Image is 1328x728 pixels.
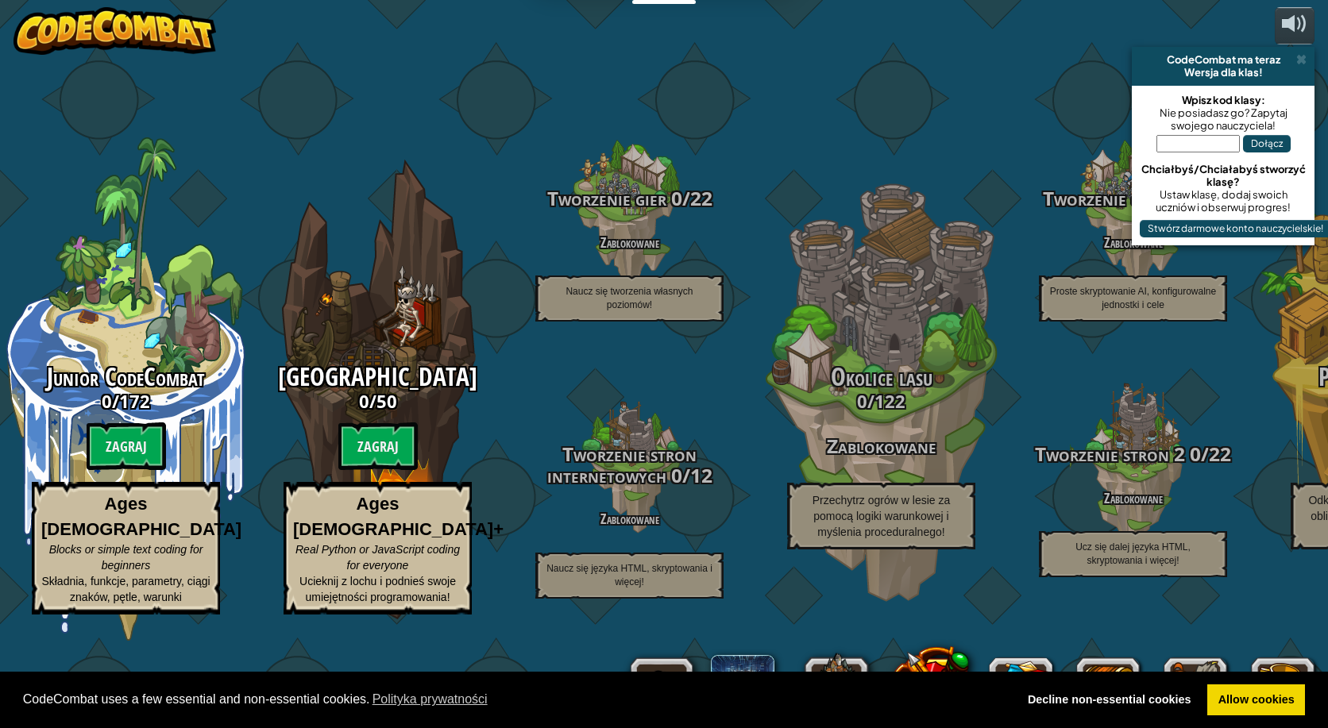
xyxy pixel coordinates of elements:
h3: / [504,188,755,210]
span: 22 [690,185,712,211]
span: Blocks or simple text coding for beginners [49,543,203,572]
span: 22 [1209,441,1231,467]
span: [GEOGRAPHIC_DATA] [278,360,477,394]
span: Ucz się dalej języka HTML, skryptowania i więcej! [1075,541,1191,566]
span: Proste skryptowanie AI, konfigurowalne jednostki i cele [1050,286,1216,310]
span: Naucz się języka HTML, skryptowania i więcej! [546,563,712,587]
span: CodeCombat uses a few essential and non-essential cookies. [23,688,1005,711]
span: Naucz się tworzenia własnych poziomów! [566,286,693,310]
h3: / [755,391,1007,410]
span: Ucieknij z lochu i podnieś swoje umiejętności programowania! [299,575,456,603]
span: Okolice lasu [831,360,932,394]
div: Complete previous world to unlock [252,137,504,641]
span: 122 [874,389,905,413]
h4: Zablokowane [1007,491,1259,506]
span: 0 [359,389,369,413]
span: Składnia, funkcje, parametry, ciągi znaków, pętle, warunki [41,575,210,603]
btn: Zagraj [338,422,418,470]
h4: Zablokowane [504,235,755,250]
a: learn more about cookies [370,688,490,711]
div: Ustaw klasę, dodaj swoich uczniów i obserwuj progres! [1140,188,1307,214]
span: Tworzenie gier 2 [1043,185,1178,211]
div: Wersja dla klas! [1138,66,1308,79]
h3: / [504,444,755,487]
span: Junior CodeCombat [47,360,205,394]
strong: Ages [DEMOGRAPHIC_DATA]+ [293,494,504,538]
span: Przechytrz ogrów w lesie za pomocą logiki warunkowej i myślenia proceduralnego! [813,494,951,538]
h3: / [252,391,504,410]
a: allow cookies [1207,684,1305,716]
strong: Ages [DEMOGRAPHIC_DATA] [41,494,241,538]
span: 0 [666,185,682,211]
img: CodeCombat - Learn how to code by playing a game [14,7,217,55]
button: Dopasuj głośność [1275,7,1314,44]
span: 50 [376,389,397,413]
div: Wpisz kod klasy: [1140,94,1307,106]
div: Nie posiadasz go? Zapytaj swojego nauczyciela! [1140,106,1307,132]
a: deny cookies [1017,684,1202,716]
h3: Zablokowane [755,436,1007,457]
h3: / [1007,188,1259,210]
span: 172 [119,389,150,413]
span: Tworzenie stron internetowych [547,441,697,488]
span: 0 [102,389,112,413]
h4: Zablokowane [1007,235,1259,250]
div: Chciałbyś/Chciałabyś stworzyć klasę? [1140,163,1307,188]
span: Tworzenie stron 2 [1035,441,1185,467]
button: Dołącz [1243,135,1291,152]
span: 0 [857,389,867,413]
span: Tworzenie gier [547,185,666,211]
span: Real Python or JavaScript coding for everyone [295,543,460,572]
h3: / [1007,444,1259,465]
span: 0 [1185,441,1201,467]
btn: Zagraj [87,422,166,470]
span: 12 [690,462,712,488]
h4: Zablokowane [504,511,755,526]
div: CodeCombat ma teraz [1138,53,1308,66]
span: 0 [666,462,682,488]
